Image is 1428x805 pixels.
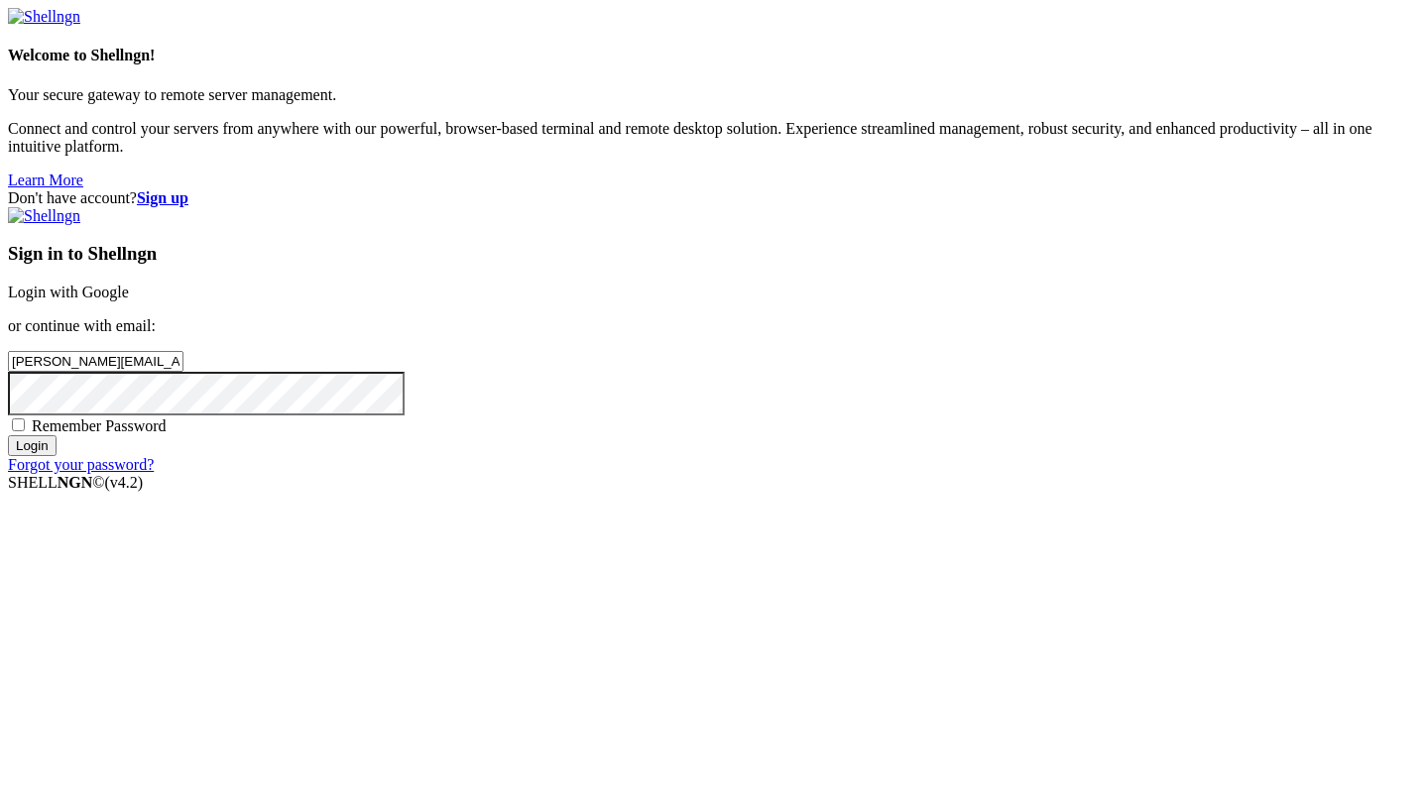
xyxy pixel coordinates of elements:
[8,47,1420,64] h4: Welcome to Shellngn!
[8,351,183,372] input: Email address
[8,189,1420,207] div: Don't have account?
[8,317,1420,335] p: or continue with email:
[8,474,143,491] span: SHELL ©
[8,456,154,473] a: Forgot your password?
[8,120,1420,156] p: Connect and control your servers from anywhere with our powerful, browser-based terminal and remo...
[32,417,167,434] span: Remember Password
[8,86,1420,104] p: Your secure gateway to remote server management.
[8,243,1420,265] h3: Sign in to Shellngn
[8,172,83,188] a: Learn More
[8,435,57,456] input: Login
[105,474,144,491] span: 4.2.0
[8,8,80,26] img: Shellngn
[12,418,25,431] input: Remember Password
[8,207,80,225] img: Shellngn
[8,284,129,300] a: Login with Google
[58,474,93,491] b: NGN
[137,189,188,206] a: Sign up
